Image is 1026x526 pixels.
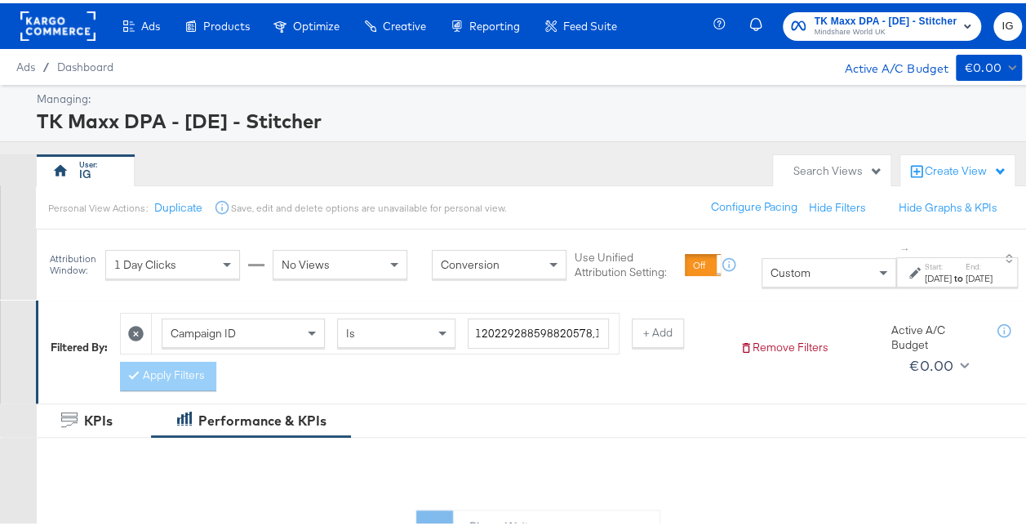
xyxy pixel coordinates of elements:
div: Performance & KPIs [198,408,326,427]
button: Hide Filters [809,197,866,212]
button: Hide Graphs & KPIs [899,197,997,212]
span: ↑ [898,243,913,249]
input: Enter a search term [468,315,609,345]
div: €0.00 [909,350,953,375]
span: Mindshare World UK [814,23,957,36]
button: + Add [632,315,684,345]
span: Reporting [469,16,520,29]
span: Ads [16,57,35,70]
span: Creative [383,16,426,29]
span: Is [346,323,355,337]
strong: to [952,269,966,281]
span: Feed Suite [563,16,617,29]
span: Conversion [441,254,500,269]
span: TK Maxx DPA - [DE] - Stitcher [814,10,957,27]
div: [DATE] [966,269,993,282]
button: €0.00 [903,350,972,376]
button: IG [993,9,1022,38]
span: 1 Day Clicks [114,254,176,269]
button: €0.00 [956,51,1022,78]
span: Custom [771,262,811,277]
div: Active A/C Budget [828,51,948,76]
div: €0.00 [964,55,1002,75]
span: Optimize [293,16,340,29]
div: [DATE] [925,269,952,282]
div: Active A/C Budget [891,319,981,350]
div: TK Maxx DPA - [DE] - Stitcher [37,104,1018,131]
button: TK Maxx DPA - [DE] - StitcherMindshare World UK [783,9,981,38]
button: Duplicate [153,197,202,212]
div: Attribution Window: [49,250,97,273]
label: End: [966,258,993,269]
label: Use Unified Attribution Setting: [575,247,678,277]
div: Filtered By: [51,337,108,352]
span: / [35,57,57,70]
div: Managing: [37,88,1018,104]
div: KPIs [84,408,113,427]
button: Remove Filters [740,337,828,352]
div: Create View [925,160,1006,176]
a: Dashboard [57,57,113,70]
div: Personal View Actions: [48,198,147,212]
button: Configure Pacing [700,189,809,219]
span: Ads [141,16,160,29]
div: Search Views [793,160,882,176]
div: Save, edit and delete options are unavailable for personal view. [230,198,505,212]
label: Start: [925,258,952,269]
span: No Views [282,254,330,269]
span: IG [1000,14,1015,33]
span: Products [203,16,250,29]
div: IG [79,163,91,179]
span: Campaign ID [171,323,236,337]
